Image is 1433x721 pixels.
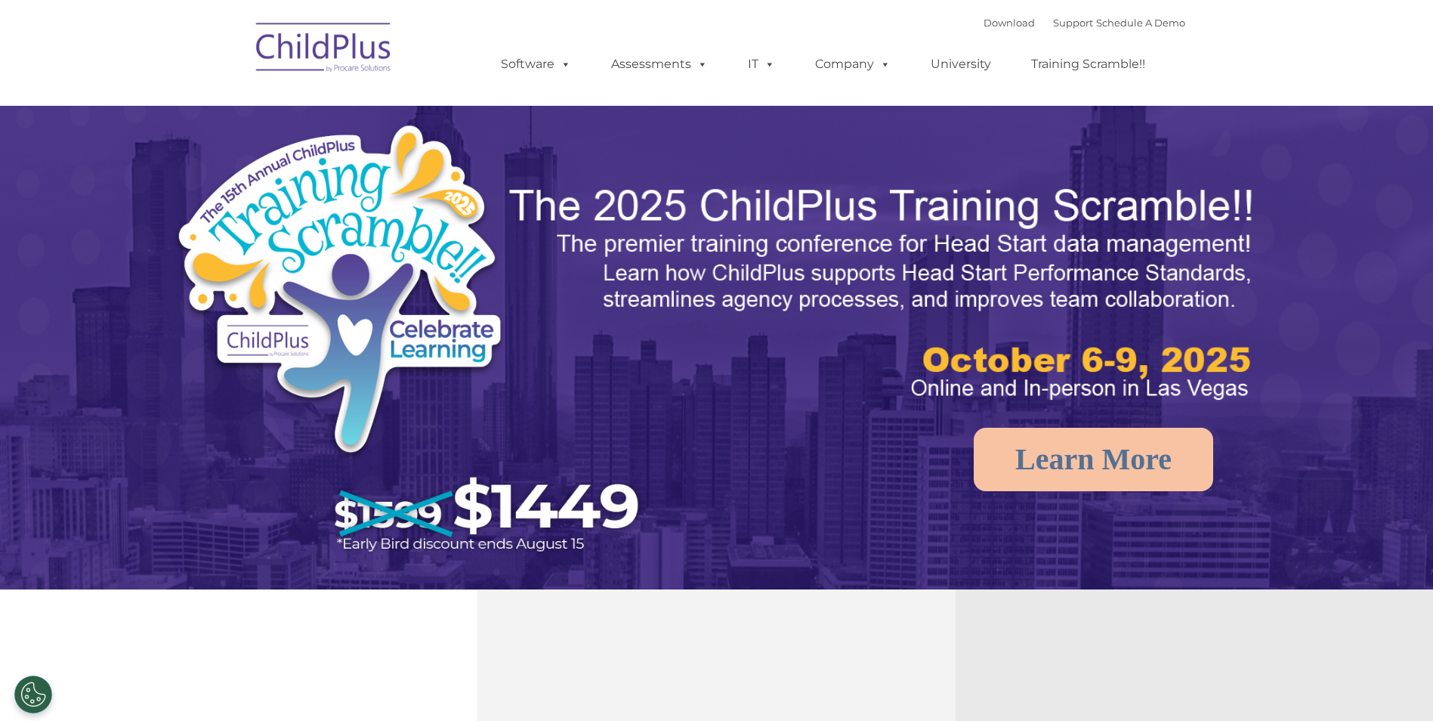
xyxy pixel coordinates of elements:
[733,49,790,79] a: IT
[800,49,906,79] a: Company
[486,49,586,79] a: Software
[249,12,400,88] img: ChildPlus by Procare Solutions
[1016,49,1160,79] a: Training Scramble!!
[984,17,1185,29] font: |
[210,162,274,173] span: Phone number
[14,676,52,713] button: Cookies Settings
[984,17,1035,29] a: Download
[596,49,723,79] a: Assessments
[210,100,256,111] span: Last name
[974,428,1213,491] a: Learn More
[1096,17,1185,29] a: Schedule A Demo
[1053,17,1093,29] a: Support
[1357,648,1433,721] iframe: Chat Widget
[916,49,1006,79] a: University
